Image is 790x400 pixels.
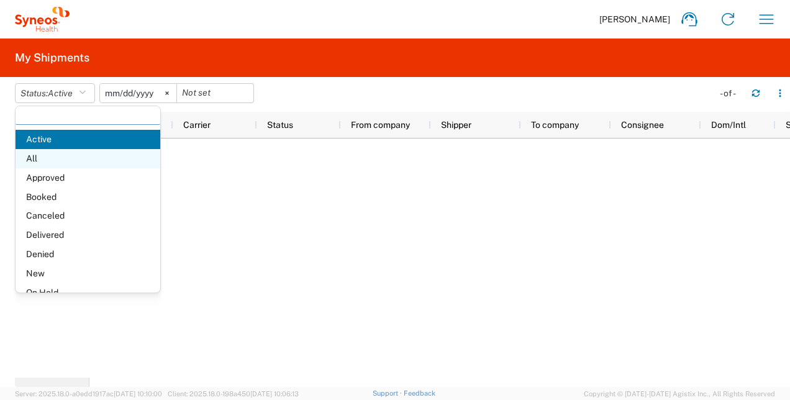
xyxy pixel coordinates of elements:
[441,120,471,130] span: Shipper
[599,14,670,25] span: [PERSON_NAME]
[15,83,95,103] button: Status:Active
[373,389,404,397] a: Support
[351,120,410,130] span: From company
[16,130,160,149] span: Active
[16,188,160,207] span: Booked
[621,120,664,130] span: Consignee
[177,84,253,102] input: Not set
[16,168,160,188] span: Approved
[16,264,160,283] span: New
[100,84,176,102] input: Not set
[16,206,160,225] span: Canceled
[267,120,293,130] span: Status
[584,388,775,399] span: Copyright © [DATE]-[DATE] Agistix Inc., All Rights Reserved
[404,389,435,397] a: Feedback
[114,390,162,398] span: [DATE] 10:10:00
[531,120,579,130] span: To company
[711,120,746,130] span: Dom/Intl
[16,283,160,302] span: On Hold
[48,88,73,98] span: Active
[183,120,211,130] span: Carrier
[250,390,299,398] span: [DATE] 10:06:13
[720,88,742,99] div: - of -
[16,245,160,264] span: Denied
[16,225,160,245] span: Delivered
[15,390,162,398] span: Server: 2025.18.0-a0edd1917ac
[168,390,299,398] span: Client: 2025.18.0-198a450
[15,50,89,65] h2: My Shipments
[16,149,160,168] span: All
